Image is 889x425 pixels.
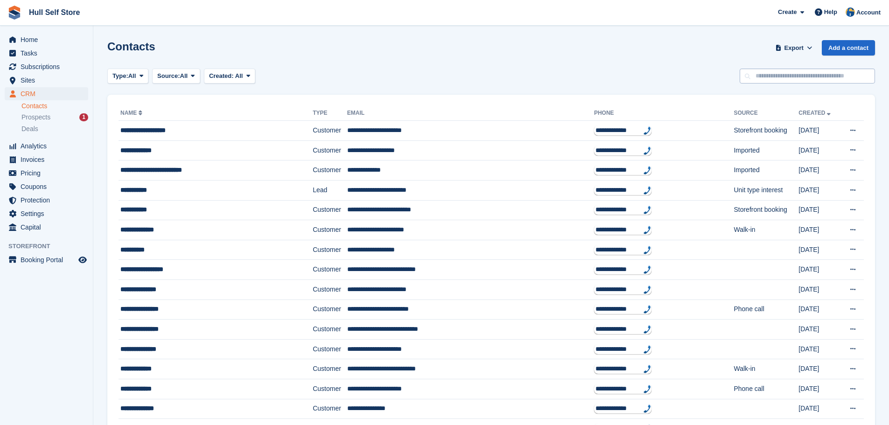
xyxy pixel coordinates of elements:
[644,385,651,393] img: hfpfyWBK5wQHBAGPgDf9c6qAYOxxMAAAAASUVORK5CYII=
[644,404,651,413] img: hfpfyWBK5wQHBAGPgDf9c6qAYOxxMAAAAASUVORK5CYII=
[734,121,798,141] td: Storefront booking
[107,69,148,84] button: Type: All
[204,69,255,84] button: Created: All
[313,379,347,399] td: Customer
[313,200,347,220] td: Customer
[798,260,840,280] td: [DATE]
[313,320,347,340] td: Customer
[846,7,855,17] img: Hull Self Store
[5,167,88,180] a: menu
[798,220,840,240] td: [DATE]
[734,200,798,220] td: Storefront booking
[21,74,77,87] span: Sites
[313,140,347,160] td: Customer
[5,180,88,193] a: menu
[798,240,840,260] td: [DATE]
[209,72,234,79] span: Created:
[313,160,347,181] td: Customer
[313,399,347,419] td: Customer
[77,254,88,265] a: Preview store
[798,339,840,359] td: [DATE]
[5,194,88,207] a: menu
[5,33,88,46] a: menu
[235,72,243,79] span: All
[5,60,88,73] a: menu
[21,253,77,266] span: Booking Portal
[778,7,797,17] span: Create
[313,106,347,121] th: Type
[644,186,651,195] img: hfpfyWBK5wQHBAGPgDf9c6qAYOxxMAAAAASUVORK5CYII=
[8,242,93,251] span: Storefront
[313,220,347,240] td: Customer
[7,6,21,20] img: stora-icon-8386f47178a22dfd0bd8f6a31ec36ba5ce8667c1dd55bd0f319d3a0aa187defe.svg
[313,180,347,200] td: Lead
[734,220,798,240] td: Walk-in
[180,71,188,81] span: All
[347,106,594,121] th: Email
[5,221,88,234] a: menu
[152,69,200,84] button: Source: All
[120,110,144,116] a: Name
[313,339,347,359] td: Customer
[784,43,804,53] span: Export
[25,5,84,20] a: Hull Self Store
[798,300,840,320] td: [DATE]
[798,200,840,220] td: [DATE]
[644,365,651,373] img: hfpfyWBK5wQHBAGPgDf9c6qAYOxxMAAAAASUVORK5CYII=
[644,126,651,135] img: hfpfyWBK5wQHBAGPgDf9c6qAYOxxMAAAAASUVORK5CYII=
[107,40,155,53] h1: Contacts
[824,7,837,17] span: Help
[798,399,840,419] td: [DATE]
[856,8,881,17] span: Account
[21,113,50,122] span: Prospects
[5,153,88,166] a: menu
[21,125,38,133] span: Deals
[128,71,136,81] span: All
[798,320,840,340] td: [DATE]
[21,194,77,207] span: Protection
[644,206,651,214] img: hfpfyWBK5wQHBAGPgDf9c6qAYOxxMAAAAASUVORK5CYII=
[313,300,347,320] td: Customer
[21,33,77,46] span: Home
[313,279,347,300] td: Customer
[5,47,88,60] a: menu
[21,124,88,134] a: Deals
[798,359,840,379] td: [DATE]
[822,40,875,56] a: Add a contact
[112,71,128,81] span: Type:
[5,207,88,220] a: menu
[798,140,840,160] td: [DATE]
[21,47,77,60] span: Tasks
[798,121,840,141] td: [DATE]
[21,221,77,234] span: Capital
[5,139,88,153] a: menu
[644,166,651,174] img: hfpfyWBK5wQHBAGPgDf9c6qAYOxxMAAAAASUVORK5CYII=
[157,71,180,81] span: Source:
[644,345,651,354] img: hfpfyWBK5wQHBAGPgDf9c6qAYOxxMAAAAASUVORK5CYII=
[798,379,840,399] td: [DATE]
[644,325,651,334] img: hfpfyWBK5wQHBAGPgDf9c6qAYOxxMAAAAASUVORK5CYII=
[798,180,840,200] td: [DATE]
[313,260,347,280] td: Customer
[734,300,798,320] td: Phone call
[21,207,77,220] span: Settings
[313,359,347,379] td: Customer
[734,106,798,121] th: Source
[798,279,840,300] td: [DATE]
[5,74,88,87] a: menu
[798,160,840,181] td: [DATE]
[5,253,88,266] a: menu
[734,180,798,200] td: Unit type interest
[644,265,651,274] img: hfpfyWBK5wQHBAGPgDf9c6qAYOxxMAAAAASUVORK5CYII=
[21,167,77,180] span: Pricing
[21,139,77,153] span: Analytics
[644,146,651,155] img: hfpfyWBK5wQHBAGPgDf9c6qAYOxxMAAAAASUVORK5CYII=
[5,87,88,100] a: menu
[21,180,77,193] span: Coupons
[734,359,798,379] td: Walk-in
[644,286,651,294] img: hfpfyWBK5wQHBAGPgDf9c6qAYOxxMAAAAASUVORK5CYII=
[313,240,347,260] td: Customer
[773,40,814,56] button: Export
[734,140,798,160] td: Imported
[313,121,347,141] td: Customer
